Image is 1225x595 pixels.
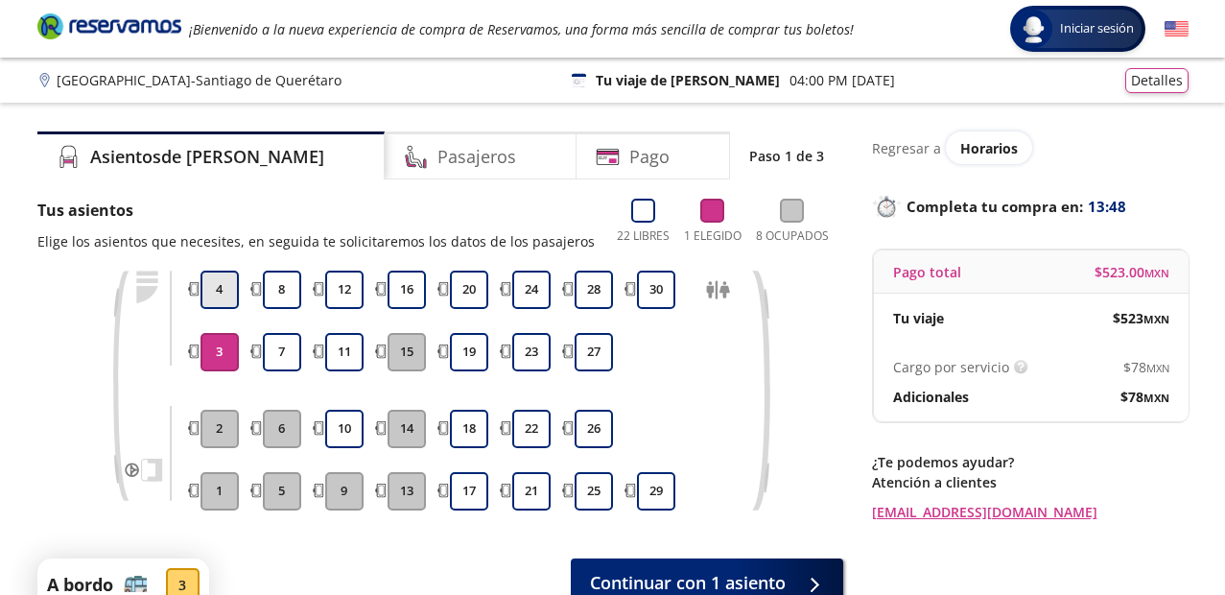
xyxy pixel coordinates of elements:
[450,472,488,511] button: 17
[1123,357,1169,377] span: $ 78
[450,271,488,309] button: 20
[575,472,613,511] button: 25
[450,333,488,371] button: 19
[1146,361,1169,375] small: MXN
[1113,308,1169,328] span: $ 523
[872,502,1189,522] a: [EMAIL_ADDRESS][DOMAIN_NAME]
[388,410,426,448] button: 14
[872,472,1189,492] p: Atención a clientes
[1088,196,1126,218] span: 13:48
[1120,387,1169,407] span: $ 78
[789,70,895,90] p: 04:00 PM [DATE]
[637,271,675,309] button: 30
[637,472,675,511] button: 29
[512,410,551,448] button: 22
[437,144,516,170] h4: Pasajeros
[893,262,961,282] p: Pago total
[189,20,854,38] em: ¡Bienvenido a la nueva experiencia de compra de Reservamos, una forma más sencilla de comprar tus...
[575,271,613,309] button: 28
[37,12,181,46] a: Brand Logo
[893,387,969,407] p: Adicionales
[1144,266,1169,280] small: MXN
[629,144,670,170] h4: Pago
[596,70,780,90] p: Tu viaje de [PERSON_NAME]
[684,227,742,245] p: 1 Elegido
[872,452,1189,472] p: ¿Te podemos ayudar?
[512,333,551,371] button: 23
[200,410,239,448] button: 2
[90,144,324,170] h4: Asientos de [PERSON_NAME]
[617,227,670,245] p: 22 Libres
[325,410,364,448] button: 10
[575,410,613,448] button: 26
[1095,262,1169,282] span: $ 523.00
[756,227,829,245] p: 8 Ocupados
[872,138,941,158] p: Regresar a
[263,271,301,309] button: 8
[893,308,944,328] p: Tu viaje
[749,146,824,166] p: Paso 1 de 3
[872,131,1189,164] div: Regresar a ver horarios
[1052,19,1142,38] span: Iniciar sesión
[450,410,488,448] button: 18
[575,333,613,371] button: 27
[200,472,239,511] button: 1
[388,472,426,511] button: 13
[1165,17,1189,41] button: English
[37,199,595,222] p: Tus asientos
[512,472,551,511] button: 21
[200,333,239,371] button: 3
[325,333,364,371] button: 11
[1143,391,1169,405] small: MXN
[960,139,1018,157] span: Horarios
[325,271,364,309] button: 12
[263,472,301,511] button: 5
[263,410,301,448] button: 6
[388,333,426,371] button: 15
[893,357,1009,377] p: Cargo por servicio
[263,333,301,371] button: 7
[872,193,1189,220] p: Completa tu compra en :
[388,271,426,309] button: 16
[1125,68,1189,93] button: Detalles
[325,472,364,511] button: 9
[1143,312,1169,326] small: MXN
[57,70,342,90] p: [GEOGRAPHIC_DATA] - Santiago de Querétaro
[200,271,239,309] button: 4
[1114,484,1206,576] iframe: Messagebird Livechat Widget
[512,271,551,309] button: 24
[37,231,595,251] p: Elige los asientos que necesites, en seguida te solicitaremos los datos de los pasajeros
[37,12,181,40] i: Brand Logo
